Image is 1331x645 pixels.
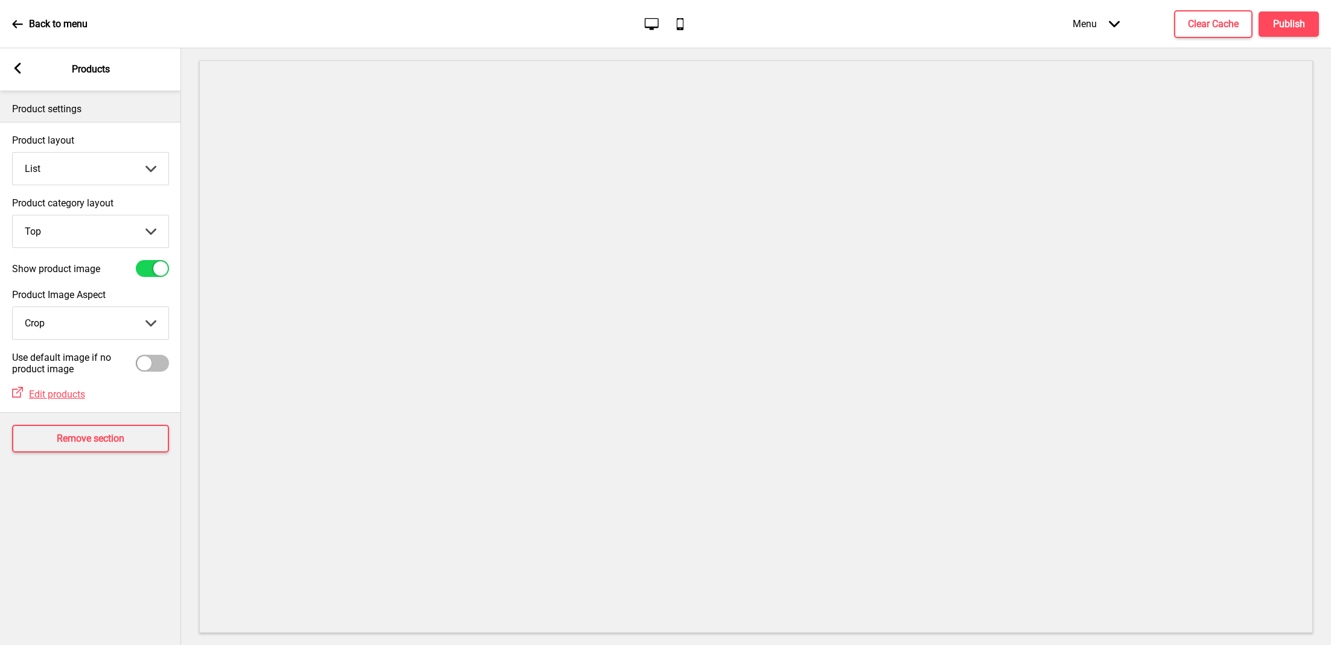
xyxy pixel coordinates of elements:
span: Edit products [29,389,85,400]
label: Product layout [12,135,169,146]
h4: Remove section [57,432,124,445]
label: Product Image Aspect [12,289,169,300]
label: Use default image if no product image [12,352,136,375]
h4: Publish [1273,17,1305,31]
p: Products [72,63,110,76]
p: Product settings [12,103,169,116]
div: Menu [1061,6,1132,42]
a: Edit products [23,389,85,400]
h4: Clear Cache [1188,17,1239,31]
button: Publish [1259,11,1319,37]
button: Remove section [12,425,169,453]
button: Clear Cache [1174,10,1253,38]
a: Back to menu [12,8,88,40]
label: Product category layout [12,197,169,209]
label: Show product image [12,263,100,275]
p: Back to menu [29,17,88,31]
